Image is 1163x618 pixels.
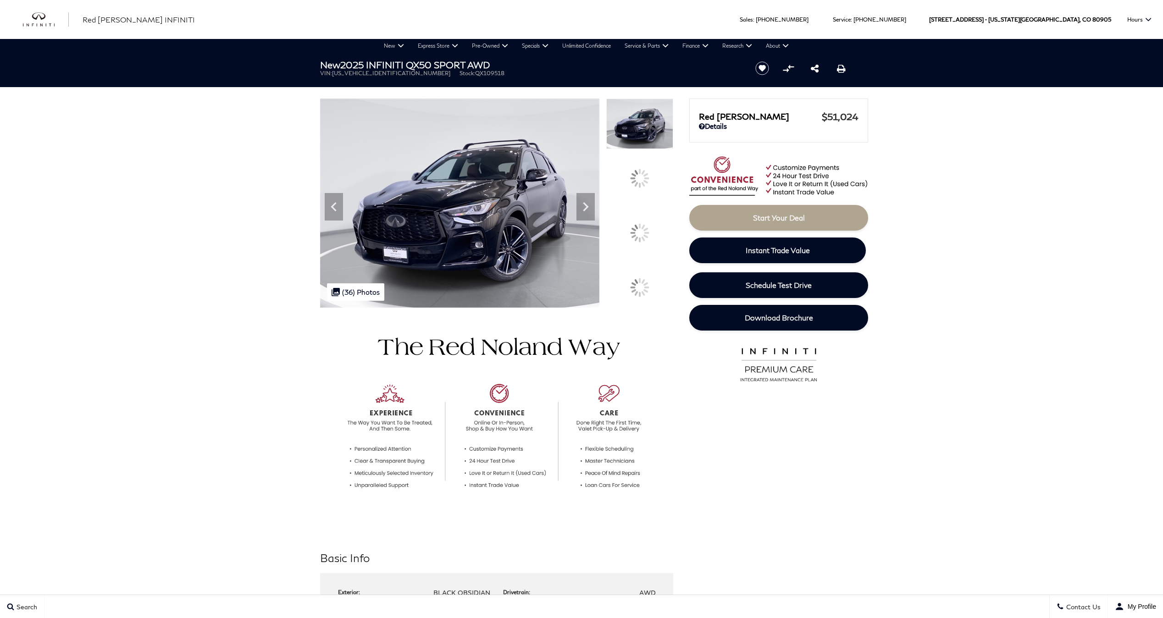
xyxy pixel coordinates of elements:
img: INFINITI [23,12,69,27]
a: Specials [515,39,555,53]
span: Stock: [460,70,475,77]
span: Schedule Test Drive [746,281,812,289]
span: Search [14,603,37,611]
span: Instant Trade Value [746,246,810,254]
a: Download Brochure [689,305,868,331]
span: : [753,16,754,23]
a: [STREET_ADDRESS] • [US_STATE][GEOGRAPHIC_DATA], CO 80905 [929,16,1111,23]
img: New 2025 BLACK OBSIDIAN INFINITI SPORT AWD image 1 [320,99,599,308]
div: (36) Photos [327,283,384,301]
button: user-profile-menu [1108,595,1163,618]
a: Red [PERSON_NAME] $51,024 [699,111,858,122]
a: Finance [676,39,715,53]
a: Start Your Deal [689,205,868,231]
a: Print this New 2025 INFINITI QX50 SPORT AWD [837,63,846,74]
button: Compare vehicle [781,61,795,75]
a: New [377,39,411,53]
span: $51,024 [822,111,858,122]
a: [PHONE_NUMBER] [756,16,809,23]
h2: Basic Info [320,550,673,566]
nav: Main Navigation [377,39,796,53]
a: Unlimited Confidence [555,39,618,53]
span: QX109518 [475,70,504,77]
a: Pre-Owned [465,39,515,53]
strong: New [320,59,340,70]
span: Red [PERSON_NAME] [699,111,822,121]
a: Share this New 2025 INFINITI QX50 SPORT AWD [811,63,819,74]
a: Research [715,39,759,53]
span: BLACK OBSIDIAN [433,589,490,596]
span: Download Brochure [745,313,813,322]
a: About [759,39,796,53]
span: VIN: [320,70,332,77]
a: Express Store [411,39,465,53]
span: Sales [740,16,753,23]
span: My Profile [1124,603,1156,610]
img: New 2025 BLACK OBSIDIAN INFINITI SPORT AWD image 1 [606,99,673,149]
a: Schedule Test Drive [689,272,868,298]
div: Drivetrain: [503,588,535,596]
img: infinitipremiumcare.png [734,346,824,382]
button: Save vehicle [752,61,772,76]
a: infiniti [23,12,69,27]
span: Service [833,16,851,23]
a: Details [699,122,858,130]
a: Service & Parts [618,39,676,53]
a: Instant Trade Value [689,237,866,263]
h1: 2025 INFINITI QX50 SPORT AWD [320,60,740,70]
a: Red [PERSON_NAME] INFINITI [83,14,195,25]
span: : [851,16,852,23]
span: Start Your Deal [753,213,805,222]
iframe: YouTube video player [689,389,868,534]
span: AWD [639,589,656,596]
a: [PHONE_NUMBER] [853,16,906,23]
span: Red [PERSON_NAME] INFINITI [83,15,195,24]
span: [US_VEHICLE_IDENTIFICATION_NUMBER] [332,70,450,77]
span: Contact Us [1064,603,1101,611]
div: Exterior: [338,588,365,596]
